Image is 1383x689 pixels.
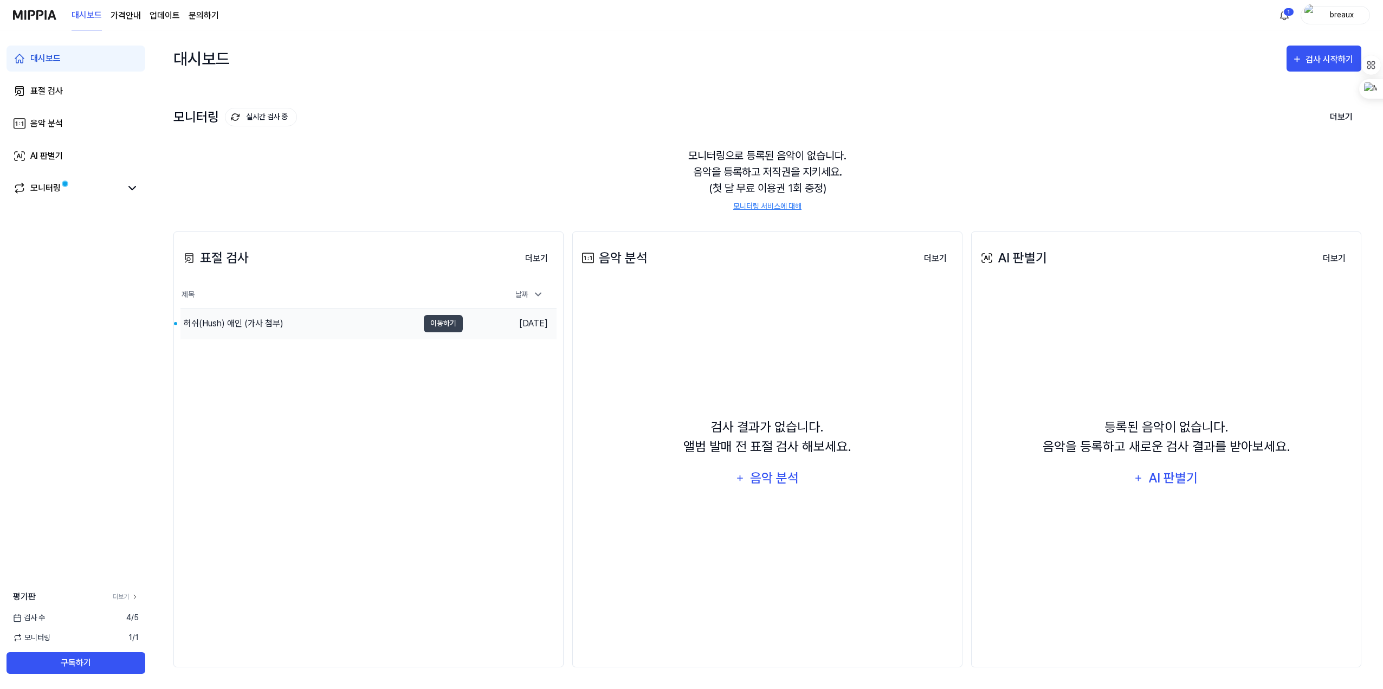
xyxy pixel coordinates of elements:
[511,286,548,304] div: 날짜
[7,111,145,137] a: 음악 분석
[1276,7,1293,24] button: 알림1
[1321,9,1363,21] div: breaux
[184,317,283,330] div: 허쉬(Hush) 애인 (가사 첨부)
[13,612,45,623] span: 검사 수
[173,134,1361,225] div: 모니터링으로 등록된 음악이 없습니다. 음악을 등록하고 저작권을 지키세요. (첫 달 무료 이용권 1회 증정)
[150,9,180,22] a: 업데이트
[1147,468,1199,488] div: AI 판별기
[126,612,139,623] span: 4 / 5
[915,247,955,269] a: 더보기
[180,248,249,268] div: 표절 검사
[225,108,297,126] button: 실시간 검사 중
[7,46,145,72] a: 대시보드
[1321,106,1361,128] button: 더보기
[1283,8,1294,16] div: 1
[579,248,648,268] div: 음악 분석
[231,113,240,121] img: monitoring Icon
[978,248,1047,268] div: AI 판별기
[1127,465,1205,491] button: AI 판별기
[180,282,463,308] th: 제목
[173,108,297,126] div: 모니터링
[915,248,955,269] button: 더보기
[30,117,63,130] div: 음악 분석
[30,150,63,163] div: AI 판별기
[7,143,145,169] a: AI 판별기
[1304,4,1317,26] img: profile
[516,248,557,269] button: 더보기
[111,9,141,22] a: 가격안내
[30,85,63,98] div: 표절 검사
[72,1,102,30] a: 대시보드
[7,652,145,674] button: 구독하기
[733,201,802,212] a: 모니터링 서비스에 대해
[1301,6,1370,24] button: profilebreaux
[1306,53,1356,67] div: 검사 시작하기
[424,315,463,332] button: 이동하기
[189,9,219,22] a: 문의하기
[516,247,557,269] a: 더보기
[13,590,36,603] span: 평가판
[1043,417,1290,456] div: 등록된 음악이 없습니다. 음악을 등록하고 새로운 검사 결과를 받아보세요.
[1314,248,1354,269] button: 더보기
[1314,247,1354,269] a: 더보기
[728,465,806,491] button: 음악 분석
[13,182,121,195] a: 모니터링
[30,182,61,195] div: 모니터링
[748,468,800,488] div: 음악 분석
[683,417,851,456] div: 검사 결과가 없습니다. 앨범 발매 전 표절 검사 해보세요.
[463,308,557,339] td: [DATE]
[13,632,50,643] span: 모니터링
[7,78,145,104] a: 표절 검사
[1278,9,1291,22] img: 알림
[113,592,139,602] a: 더보기
[30,52,61,65] div: 대시보드
[1287,46,1361,72] button: 검사 시작하기
[173,41,230,76] div: 대시보드
[128,632,139,643] span: 1 / 1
